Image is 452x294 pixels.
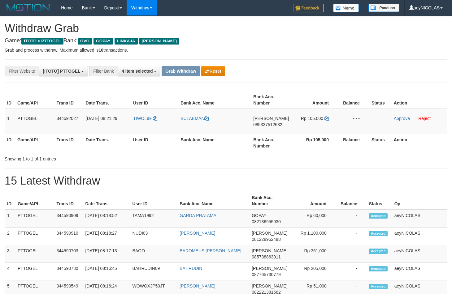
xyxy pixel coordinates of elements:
[391,91,447,109] th: Action
[252,248,287,253] span: [PERSON_NAME]
[180,266,202,271] a: BAHRUDIN
[89,66,118,76] div: Filter Bank
[369,134,391,151] th: Status
[293,4,324,12] img: Feedback.jpg
[392,210,447,228] td: aeyNICOLAS
[252,231,287,236] span: [PERSON_NAME]
[5,228,15,245] td: 2
[367,192,392,210] th: Status
[130,210,177,228] td: TAMA1992
[336,210,367,228] td: -
[5,153,184,162] div: Showing 1 to 1 of 1 entries
[290,228,336,245] td: Rp 1,100,000
[83,263,130,280] td: [DATE] 08:16:45
[291,91,338,109] th: Amount
[5,3,52,12] img: MOTION_logo.png
[162,66,200,76] button: Grab Withdraw
[392,263,447,280] td: aeyNICOLAS
[115,38,138,45] span: LINKAJA
[54,210,83,228] td: 344590909
[5,47,447,53] p: Grab and process withdraw. Maximum allowed is transactions.
[253,116,289,121] span: [PERSON_NAME]
[301,116,323,121] span: Rp 105.000
[253,122,282,127] span: Copy 085337512632 to clipboard
[252,237,280,242] span: Copy 081228952488 to clipboard
[83,228,130,245] td: [DATE] 08:18:27
[249,192,290,210] th: Bank Acc. Number
[180,116,209,121] a: SULAEMAN
[83,134,131,151] th: Date Trans.
[131,91,178,109] th: User ID
[78,38,92,45] span: OVO
[290,210,336,228] td: Rp 60,000
[5,245,15,263] td: 3
[251,134,291,151] th: Bank Acc. Number
[139,38,179,45] span: [PERSON_NAME]
[290,263,336,280] td: Rp 205,000
[15,210,54,228] td: PTTOGEL
[5,38,447,44] h4: Game: Bank:
[54,245,83,263] td: 344590703
[54,263,83,280] td: 344590780
[39,66,88,76] button: [ITOTO] PTTOGEL
[15,245,54,263] td: PTTOGEL
[93,38,113,45] span: GOPAY
[338,91,369,109] th: Balance
[133,116,152,121] span: TIWOL99
[21,38,63,45] span: ITOTO > PTTOGEL
[131,134,178,151] th: User ID
[54,91,83,109] th: Trans ID
[251,91,291,109] th: Bank Acc. Number
[333,4,359,12] img: Button%20Memo.svg
[122,69,153,74] span: 4 item selected
[392,192,447,210] th: Op
[83,91,131,109] th: Date Trans.
[336,192,367,210] th: Balance
[5,134,15,151] th: ID
[338,134,369,151] th: Balance
[54,228,83,245] td: 344590910
[86,116,117,121] span: [DATE] 08:21:29
[180,213,216,218] a: GARDA PRATAMA
[15,134,54,151] th: Game/API
[336,263,367,280] td: -
[57,116,78,121] span: 344592027
[98,48,103,53] strong: 10
[369,266,388,271] span: Accepted
[369,284,388,289] span: Accepted
[54,192,83,210] th: Trans ID
[252,266,287,271] span: [PERSON_NAME]
[336,245,367,263] td: -
[369,231,388,236] span: Accepted
[130,228,177,245] td: NUDI03
[392,228,447,245] td: aeyNICOLAS
[291,134,338,151] th: Rp 105.000
[391,134,447,151] th: Action
[15,228,54,245] td: PTTOGEL
[15,192,54,210] th: Game/API
[201,66,225,76] button: Reset
[369,213,388,219] span: Accepted
[5,263,15,280] td: 4
[180,283,215,288] a: [PERSON_NAME]
[338,109,369,134] td: - - -
[15,91,54,109] th: Game/API
[83,210,130,228] td: [DATE] 08:18:52
[252,219,280,224] span: Copy 082136955930 to clipboard
[118,66,160,76] button: 4 item selected
[290,245,336,263] td: Rp 351,000
[324,116,329,121] a: Copy 105000 to clipboard
[15,109,54,134] td: PTTOGEL
[290,192,336,210] th: Amount
[368,4,399,12] img: panduan.png
[369,249,388,254] span: Accepted
[252,283,287,288] span: [PERSON_NAME]
[252,213,266,218] span: GOPAY
[83,192,130,210] th: Date Trans.
[5,175,447,187] h1: 15 Latest Withdraw
[130,192,177,210] th: User ID
[5,22,447,35] h1: Withdraw Grab
[5,109,15,134] td: 1
[178,91,251,109] th: Bank Acc. Name
[392,245,447,263] td: aeyNICOLAS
